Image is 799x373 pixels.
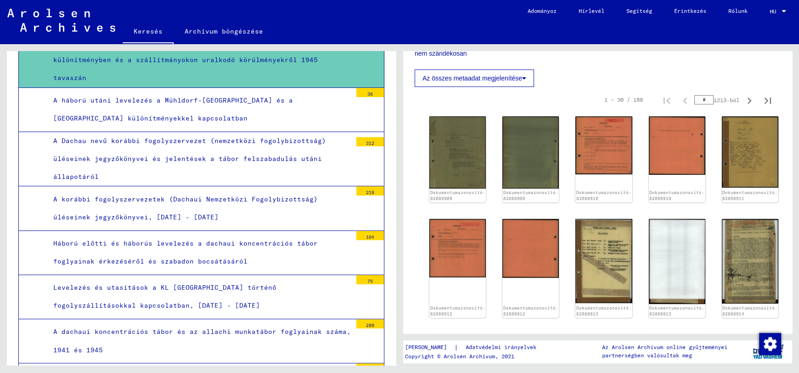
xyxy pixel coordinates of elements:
[649,305,704,317] a: Dokumentumazonosító: 82088913
[405,343,454,352] a: [PERSON_NAME]
[528,7,557,14] font: Adományoz
[366,189,374,195] font: 218
[604,96,643,103] font: 1 – 30 / 188
[53,239,318,265] font: Háború előtti és háborús levelezés a dachaui koncentrációs tábor foglyainak érkezéséről és szabad...
[405,353,514,360] font: Copyright © Arolsen Archívum, 2021
[714,97,739,103] font: 1213-ból
[367,278,373,284] font: 75
[366,234,374,240] font: 104
[579,7,604,14] font: Hírlevél
[722,190,777,201] a: Dokumentumazonosító: 82088911
[602,344,727,350] font: Az Arolsen Archívum online gyűjteményei
[458,343,547,352] a: Adatvédelmi irányelvek
[759,333,781,355] div: Hozzájárulás módosítása
[722,305,777,317] a: Dokumentumazonosító: 82088914
[649,116,705,175] img: 002.jpg
[429,219,486,277] img: 001.jpg
[53,327,351,354] font: A dachaui koncentrációs tábor és az allachi munkatábor foglyainak száma, 1941 és 1945
[7,9,115,32] img: Arolsen_neg.svg
[405,344,447,350] font: [PERSON_NAME]
[770,8,776,15] font: HU
[53,283,276,310] font: Levelezés és utasítások a KL [GEOGRAPHIC_DATA] történő fogolyszállításokkal kapcsolatban, [DATE] ...
[185,27,263,35] font: Archívum böngészése
[722,116,778,188] img: 001.jpg
[751,340,785,363] img: yv_logo.png
[649,190,704,201] a: Dokumentumazonosító: 82088910
[415,69,534,87] button: Az összes metaadat megjelenítése
[502,219,559,278] img: 002.jpg
[722,219,778,303] img: 001.jpg
[430,190,485,201] a: Dokumentumazonosító: 82088909
[649,219,705,304] img: 002.jpg
[429,116,486,189] img: 001.jpg
[575,219,632,303] img: 001.jpg
[366,140,374,146] font: 312
[658,91,676,109] button: Első oldal
[503,305,558,317] a: Dokumentumazonosító: 82088912
[466,344,536,350] font: Adatvédelmi irányelvek
[759,333,781,355] img: Hozzájárulás módosítása
[503,190,558,201] a: Dokumentumazonosító: 82088909
[366,322,374,328] font: 289
[576,305,631,317] a: Dokumentumazonosító: 82088913
[430,305,485,317] a: Dokumentumazonosító: 82088912
[575,116,632,174] img: 001.jpg
[53,38,318,82] font: Háborús bűnökkel kapcsolatos vizsgálatok a [GEOGRAPHIC_DATA] különítményben és a szállítmányokon ...
[740,91,759,109] button: Következő oldal
[53,195,318,221] font: A korábbi fogolyszervezetek (Dachaui Nemzetközi Fogolybizottság) üléseinek jegyzőkönyvei, [DATE] ...
[123,20,174,44] a: Keresés
[134,27,163,35] font: Keresés
[728,7,748,14] font: Rólunk
[53,137,326,181] font: A Dachau nevű korábbi fogolyszervezet (nemzetközi fogolybizottság) üléseinek jegyzőkönyvei és jel...
[174,20,274,42] a: Archívum böngészése
[602,352,692,359] font: partnerségben valósultak meg
[576,190,631,201] a: Dokumentumazonosító: 82088910
[422,75,522,82] font: Az összes metaadat megjelenítése
[674,7,706,14] font: Érintkezés
[502,116,559,189] img: 002.jpg
[53,96,293,122] font: A háború utáni levelezés a Mühldorf-[GEOGRAPHIC_DATA] és a [GEOGRAPHIC_DATA] különítményekkel kap...
[626,7,652,14] font: Segítség
[759,91,777,109] button: Utolsó oldal
[415,50,467,57] font: nem szándékosan
[454,343,458,351] font: |
[367,91,373,97] font: 36
[676,91,694,109] button: Előző oldal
